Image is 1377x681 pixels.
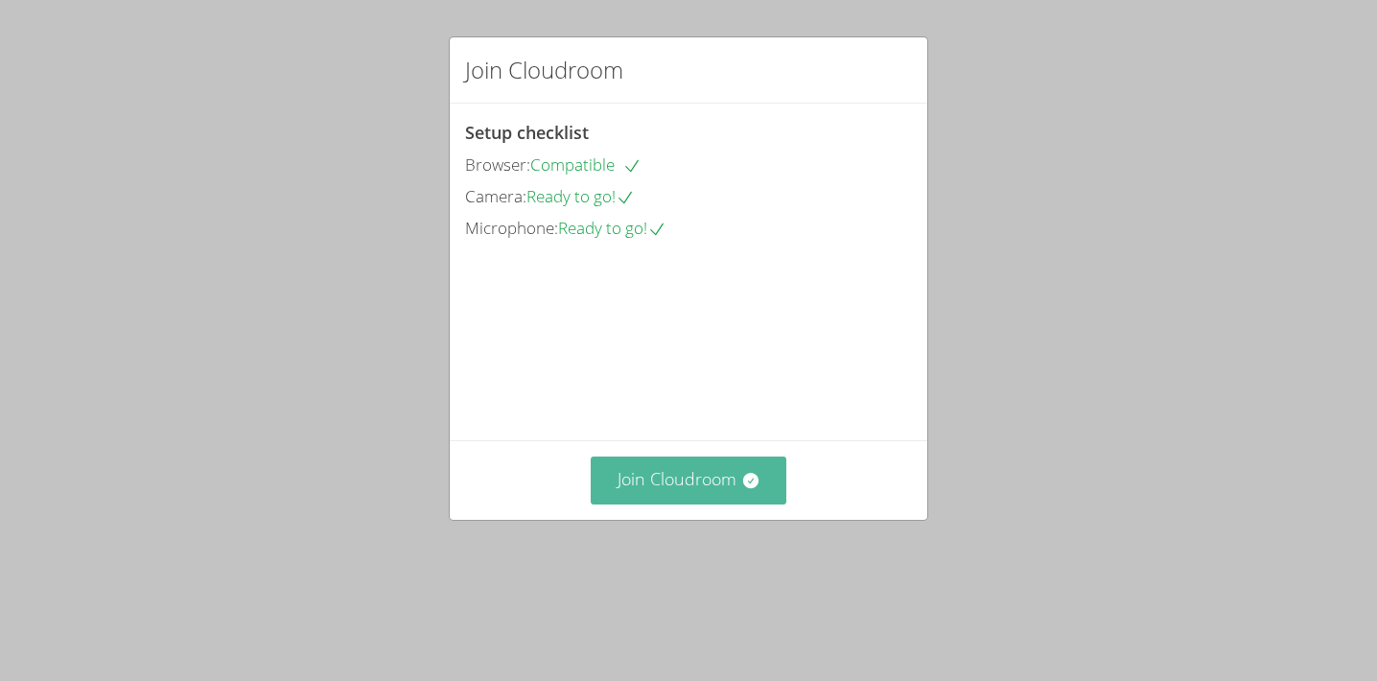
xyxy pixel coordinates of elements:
[465,53,623,87] h2: Join Cloudroom
[465,121,589,144] span: Setup checklist
[465,153,530,176] span: Browser:
[465,185,526,207] span: Camera:
[558,217,666,239] span: Ready to go!
[465,217,558,239] span: Microphone:
[526,185,635,207] span: Ready to go!
[591,457,787,504] button: Join Cloudroom
[530,153,642,176] span: Compatible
